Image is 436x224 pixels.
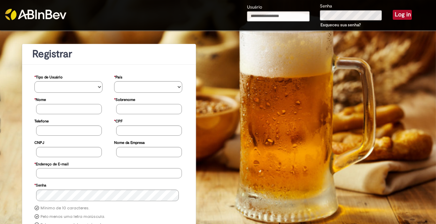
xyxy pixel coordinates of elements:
[320,3,332,10] label: Senha
[34,116,49,125] label: Telefone
[114,72,122,81] label: País
[321,22,361,28] a: Esqueceu sua senha?
[34,137,44,147] label: CNPJ
[34,72,63,81] label: Tipo de Usuário
[114,137,145,147] label: Nome da Empresa
[393,10,412,19] button: Log in
[41,214,105,220] label: Pelo menos uma letra maiúscula.
[34,159,68,168] label: Endereço de E-mail
[114,94,135,104] label: Sobrenome
[114,116,123,125] label: CPF
[34,180,46,190] label: Senha
[34,94,46,104] label: Nome
[247,4,262,11] label: Usuário
[32,48,186,60] h1: Registrar
[41,206,89,211] label: Mínimo de 10 caracteres.
[5,9,66,20] img: ABInbev-white.png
